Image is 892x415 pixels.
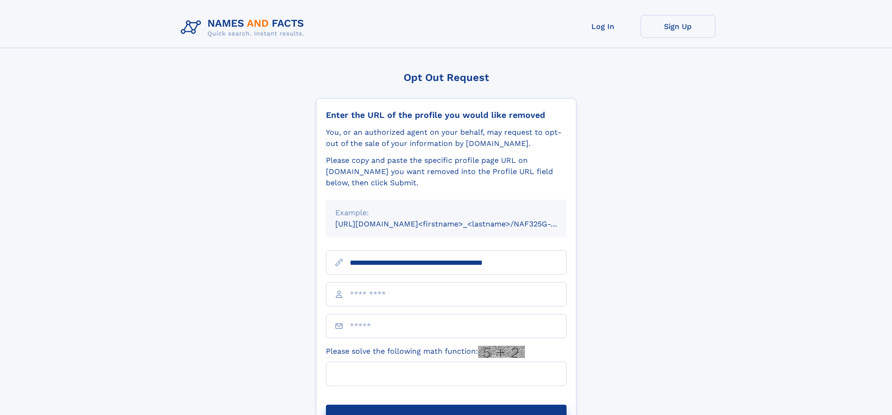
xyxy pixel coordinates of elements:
div: Example: [335,207,557,218]
div: Enter the URL of the profile you would like removed [326,110,567,120]
small: [URL][DOMAIN_NAME]<firstname>_<lastname>/NAF325G-xxxxxxxx [335,219,584,228]
a: Log In [566,15,641,38]
label: Please solve the following math function: [326,346,525,358]
div: Please copy and paste the specific profile page URL on [DOMAIN_NAME] you want removed into the Pr... [326,155,567,189]
div: Opt Out Request [316,72,576,83]
img: Logo Names and Facts [177,15,312,40]
div: You, or an authorized agent on your behalf, may request to opt-out of the sale of your informatio... [326,127,567,149]
a: Sign Up [641,15,715,38]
